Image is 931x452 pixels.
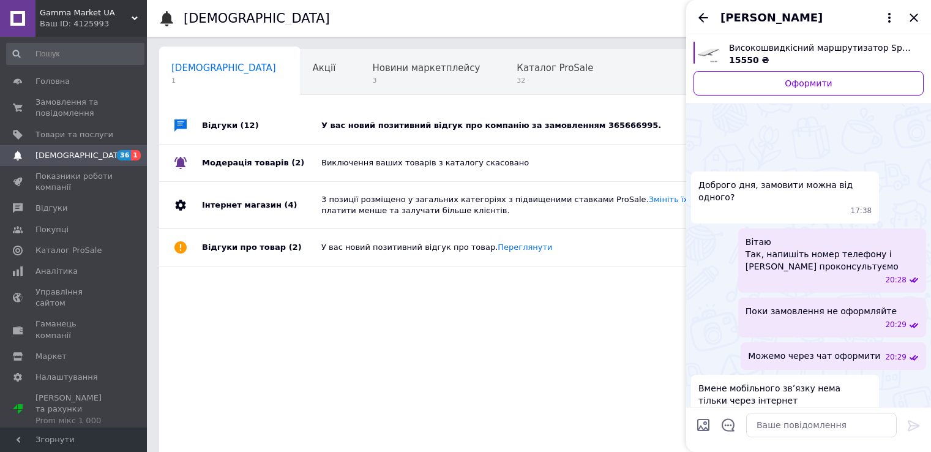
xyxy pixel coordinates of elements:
button: [PERSON_NAME] [720,10,897,26]
div: У вас новий позитивний відгук про компанію за замовленням 365666995. [321,120,784,131]
a: Змініть їх категорію [649,195,733,204]
span: Відгуки [36,203,67,214]
button: Назад [696,10,711,25]
span: Поки замовлення не оформляйте [746,305,897,317]
span: (2) [291,158,304,167]
div: Відгуки про товар [202,229,321,266]
span: [DEMOGRAPHIC_DATA] [171,62,276,73]
span: Налаштування [36,372,98,383]
span: Покупці [36,224,69,235]
span: Вітаю Так, напишіть номер телефону і [PERSON_NAME] проконсультуємо [746,236,919,273]
span: Новини маркетплейсу [372,62,480,73]
span: Гаманець компанії [36,318,113,341]
span: 36 [117,150,131,160]
button: Закрити [907,10,921,25]
div: Відгуки [202,107,321,144]
span: (12) [241,121,259,130]
div: 3 позиції розміщено у загальних категоріях з підвищеними ставками ProSale. , щоб платити менше та... [321,194,784,216]
span: [PERSON_NAME] та рахунки [36,393,113,426]
a: Переглянути [498,243,552,252]
span: Вмене мобільного звʼязку нема тільки через інтернет [698,382,872,407]
div: Інтернет магазин [202,182,321,228]
span: Можемо через чат оформити [748,350,880,363]
div: Prom мікс 1 000 [36,415,113,426]
span: [PERSON_NAME] [720,10,823,26]
span: Головна [36,76,70,87]
span: 20:28 11.10.2025 [885,275,907,285]
input: Пошук [6,43,144,65]
span: Каталог ProSale [36,245,102,256]
span: 32 [517,76,593,85]
span: [DEMOGRAPHIC_DATA] [36,150,126,161]
span: Товари та послуги [36,129,113,140]
span: 20:29 11.10.2025 [885,352,907,363]
div: Виключення ваших товарів з каталогу скасовано [321,157,784,168]
span: (2) [289,243,302,252]
div: Модерація товарів [202,145,321,181]
span: Gamma Market UA [40,7,132,18]
div: У вас новий позитивний відгук про товар. [321,242,784,253]
span: Управління сайтом [36,287,113,309]
span: Аналітика [36,266,78,277]
span: 3 [372,76,480,85]
div: Ваш ID: 4125993 [40,18,147,29]
span: Доброго дня, замовити можна від одного? [698,179,872,203]
span: 15550 ₴ [729,55,769,65]
span: Акції [313,62,336,73]
span: 1 [131,150,141,160]
span: 20:29 11.10.2025 [885,320,907,330]
img: 6804976793_w640_h640_vysokoskorostnoj-marshrutizator-spacex.jpg [697,42,719,64]
a: Оформити [694,71,924,96]
button: Відкрити шаблони відповідей [720,417,736,433]
span: Каталог ProSale [517,62,593,73]
span: Маркет [36,351,67,362]
a: Переглянути товар [694,42,924,66]
span: Замовлення та повідомлення [36,97,113,119]
span: Показники роботи компанії [36,171,113,193]
span: Високошвидкісний маршрутизатор SpaceX Starlink Mini Kit 2025, Супутникова система [GEOGRAPHIC_DAT... [729,42,914,54]
h1: [DEMOGRAPHIC_DATA] [184,11,330,26]
span: 17:38 11.10.2025 [851,206,872,216]
span: (4) [284,200,297,209]
span: 1 [171,76,276,85]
